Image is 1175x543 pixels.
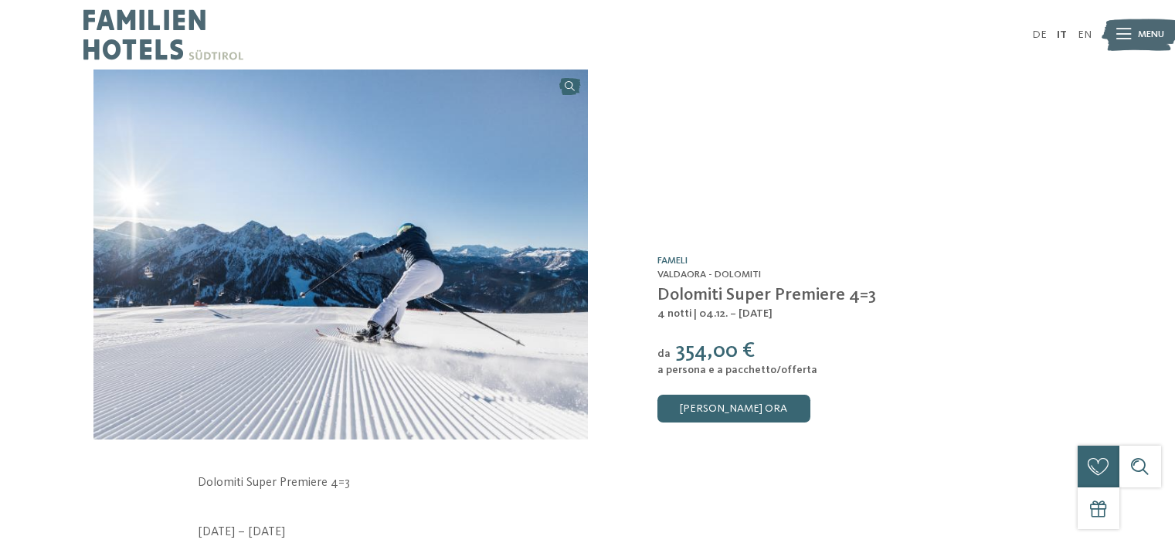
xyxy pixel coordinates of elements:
p: Dolomiti Super Premiere 4=3 [198,474,977,492]
span: 4 notti [657,308,692,319]
span: a persona e a pacchetto/offerta [657,365,817,375]
span: 354,00 € [675,341,755,361]
span: Dolomiti Super Premiere 4=3 [657,287,876,304]
span: Valdaora - Dolomiti [657,270,761,280]
img: Dolomiti Super Premiere 4=3 [93,70,588,439]
a: DE [1032,29,1047,40]
span: | 04.12. – [DATE] [694,308,773,319]
a: [PERSON_NAME] ora [657,395,810,423]
a: EN [1078,29,1092,40]
span: da [657,348,671,359]
a: Fameli [657,256,688,266]
a: IT [1057,29,1067,40]
p: [DATE] – [DATE] [198,524,977,541]
span: Menu [1138,28,1164,42]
